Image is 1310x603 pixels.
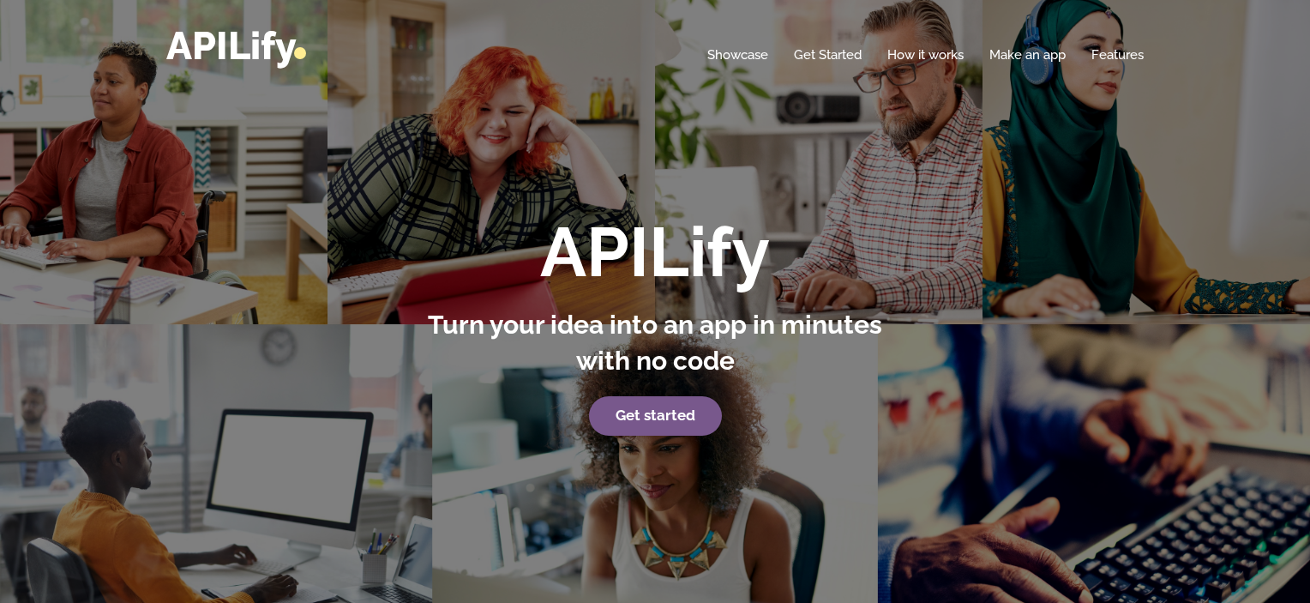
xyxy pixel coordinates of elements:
a: Features [1091,46,1144,63]
a: Showcase [707,46,768,63]
a: Make an app [989,46,1066,63]
a: How it works [887,46,964,63]
strong: Get started [616,407,695,424]
a: APILify [166,23,306,69]
a: Get started [589,396,722,436]
a: Get Started [794,46,862,63]
strong: Turn your idea into an app in minutes with no code [428,310,882,376]
strong: APILify [540,212,770,292]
